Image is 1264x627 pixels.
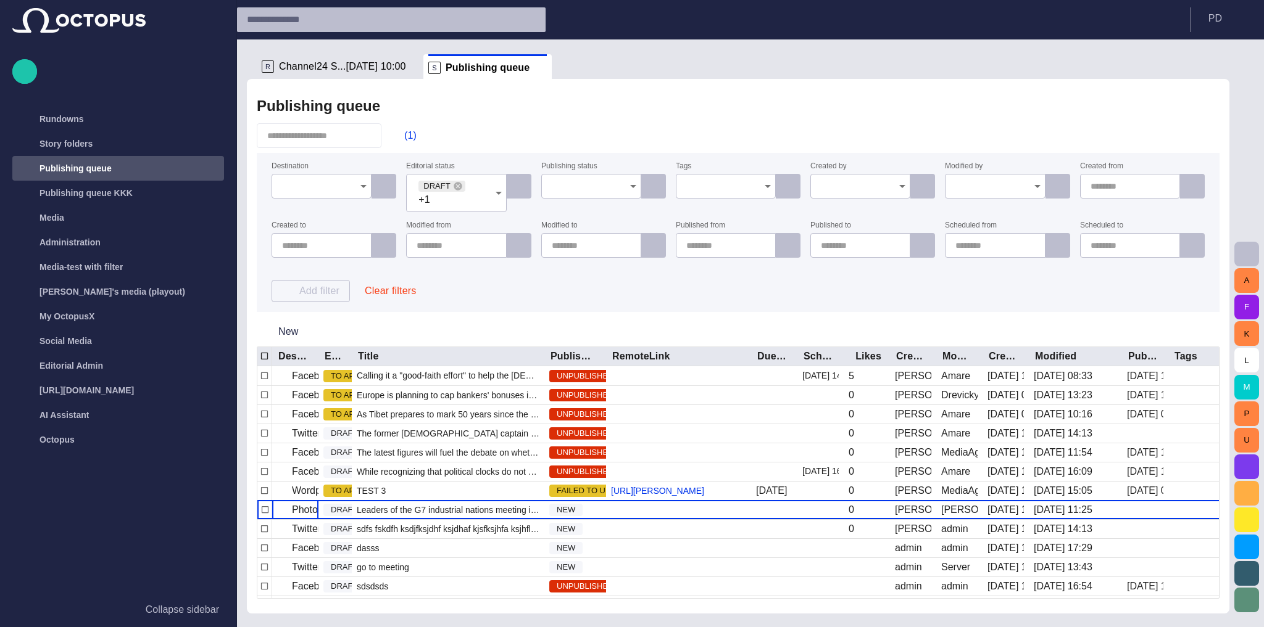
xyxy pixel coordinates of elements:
[802,366,839,385] div: 8/19 14:40
[849,484,854,498] div: 0
[292,369,335,383] p: Facebook
[849,522,854,536] div: 0
[549,465,621,478] span: UNPUBLISHED
[406,162,455,171] label: Editorial status
[418,194,430,205] span: +1
[941,580,968,593] div: admin
[1127,446,1163,459] div: 3/23/2016 15:15
[987,427,1024,440] div: 5/16/2013 15:23
[146,602,219,617] p: Collapse sidebar
[941,388,978,402] div: Drevicky
[12,205,224,230] div: Media
[292,483,379,498] p: Wordpress Reunion
[1127,388,1163,402] div: 8/19 15:47
[323,580,365,592] span: DRAFT
[942,350,973,363] div: Modified by
[1034,522,1092,536] div: 6/7/2016 14:13
[895,446,931,459] div: Janko
[12,279,224,304] div: [PERSON_NAME]'s media (playout)
[1080,162,1123,171] label: Created from
[895,484,931,498] div: Carole
[676,221,725,230] label: Published from
[428,62,441,74] p: S
[756,484,787,498] div: 3/3/2016
[1175,350,1197,363] div: Tags
[386,125,422,147] button: (1)
[12,255,224,279] div: Media-test with filter
[1127,408,1163,421] div: 5/7/2018 09:30
[1034,580,1092,593] div: 8/22/2017 16:54
[357,408,539,420] span: As Tibet prepares to mark 50 years since the Dalai Lama fled
[941,446,978,459] div: MediaAgent
[323,485,390,497] span: TO APPROVE
[406,221,451,230] label: Modified from
[39,310,94,322] p: My OctopusX
[1199,7,1257,30] button: PD
[849,465,854,478] div: 0
[895,522,931,536] div: Janko
[12,427,224,452] div: Octopus
[1034,446,1092,459] div: 7/21/2022 11:54
[895,427,931,440] div: Janko
[39,359,103,372] p: Editorial Admin
[1234,321,1259,346] button: K
[272,162,309,171] label: Destination
[323,427,365,440] span: DRAFT
[676,162,691,171] label: Tags
[549,427,621,440] span: UNPUBLISHED
[989,350,1019,363] div: Created
[987,503,1024,517] div: 7/3/2014 11:25
[1127,465,1163,478] div: 9/4 16:06
[323,408,390,420] span: TO APPROVE
[941,408,970,421] div: Amare
[941,560,970,574] div: Server
[1234,348,1259,372] button: L
[257,321,320,343] button: New
[39,113,84,125] p: Rundowns
[357,369,539,382] span: Calling it a "good-faith effort" to help the Egyptian people, U.S. Secretary of State John Kerry ...
[278,350,309,363] div: Destination
[357,485,386,497] span: TEST 3
[941,484,978,498] div: MediaAgent
[606,485,709,497] a: [URL][PERSON_NAME]
[1035,350,1076,363] div: Modified
[895,541,922,555] div: admin
[895,369,931,383] div: Janko
[323,446,365,459] span: DRAFT
[1127,580,1163,593] div: 3/24/2016 18:11
[292,579,335,594] p: Facebook
[355,178,372,195] button: Open
[446,62,530,74] span: Publishing queue
[292,522,321,536] p: Twitter
[1034,408,1092,421] div: 9/3 10:16
[549,523,583,535] span: NEW
[358,350,379,363] div: Title
[292,502,336,517] p: Photo test
[612,350,670,363] div: RemoteLink
[941,369,970,383] div: Amare
[855,350,881,363] div: Likes
[549,561,583,573] span: NEW
[549,485,655,497] span: FAILED TO UN-PUBLISH
[292,560,321,575] p: Twitter
[490,184,507,202] button: Open
[849,446,854,459] div: 0
[272,221,306,230] label: Created to
[1234,401,1259,426] button: P
[292,445,335,460] p: Facebook
[895,465,931,478] div: Janko
[12,8,146,33] img: Octopus News Room
[257,97,380,115] h2: Publishing queue
[12,597,224,622] button: Collapse sidebar
[987,541,1024,555] div: 3/23/2016 13:42
[292,388,335,403] p: Facebook
[945,221,997,230] label: Scheduled from
[292,407,335,422] p: Facebook
[418,181,465,192] div: DRAFT
[549,542,583,554] span: NEW
[941,503,978,517] div: david
[323,542,365,554] span: DRAFT
[987,580,1024,593] div: 3/23/2016 13:45
[541,221,578,230] label: Modified to
[987,369,1024,383] div: 4/9/2013 15:40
